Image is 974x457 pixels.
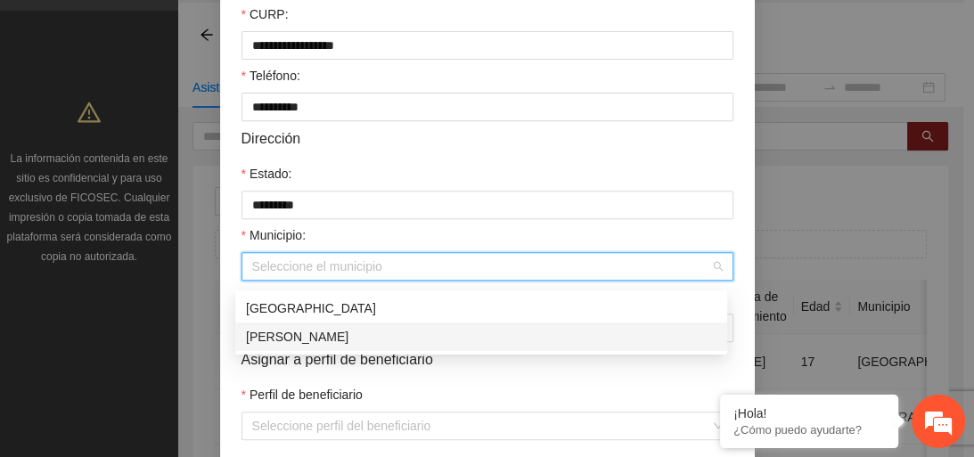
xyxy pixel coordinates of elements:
input: Perfil de beneficiario [252,412,710,439]
label: Estado: [241,164,292,184]
div: [PERSON_NAME] [246,327,716,347]
input: Municipio: [252,253,710,280]
input: Estado: [241,191,733,219]
span: Dirección [241,127,301,150]
div: Aquiles Serdán [235,322,727,351]
label: Teléfono: [241,66,300,86]
div: Chatee con nosotros ahora [93,91,299,114]
span: Estamos en línea. [103,136,246,316]
span: Asignar a perfil de beneficiario [241,348,433,371]
div: ¡Hola! [733,406,885,420]
input: CURP: [241,31,733,60]
label: Perfil de beneficiario [241,385,363,404]
textarea: Escriba su mensaje y pulse “Intro” [9,284,340,347]
label: CURP: [241,4,289,24]
label: Colonia: [241,287,383,306]
input: Teléfono: [241,93,733,121]
div: Chihuahua [235,294,727,322]
p: ¿Cómo puedo ayudarte? [733,423,885,437]
label: Municipio: [241,225,306,245]
div: [GEOGRAPHIC_DATA] [246,298,716,318]
div: Minimizar ventana de chat en vivo [292,9,335,52]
